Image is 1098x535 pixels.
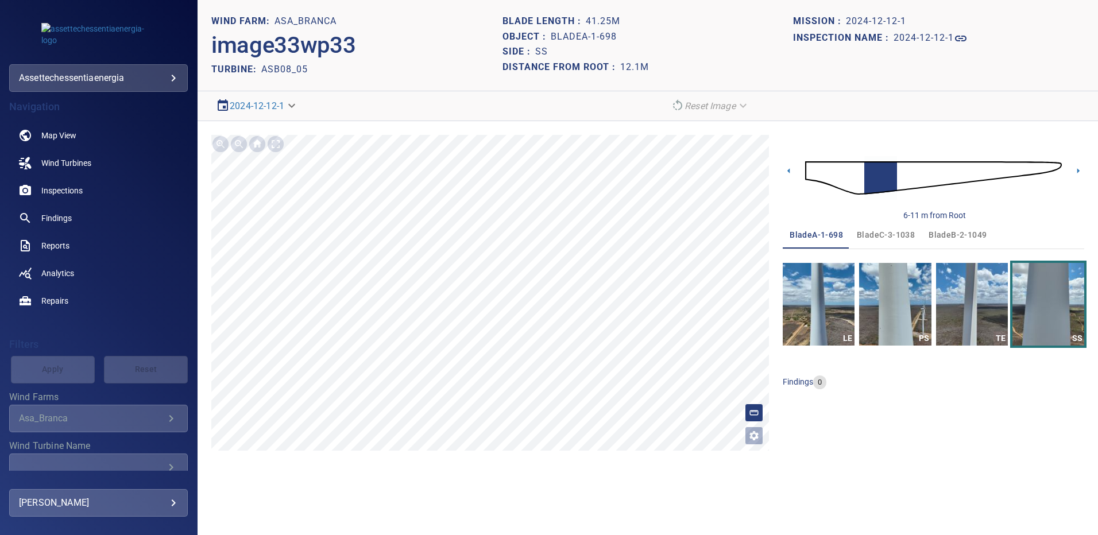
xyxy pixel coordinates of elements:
[502,62,620,73] h1: Distance from root :
[9,122,188,149] a: map noActive
[41,267,74,279] span: Analytics
[1070,331,1084,346] div: SS
[993,331,1008,346] div: TE
[9,177,188,204] a: inspections noActive
[551,32,617,42] h1: bladeA-1-698
[857,228,915,242] span: bladeC-3-1038
[9,441,188,451] label: Wind Turbine Name
[230,135,248,153] img: Zoom out
[917,331,931,346] div: PS
[41,185,83,196] span: Inspections
[19,69,178,87] div: assettechessentiaenergia
[9,259,188,287] a: analytics noActive
[274,16,337,27] h1: Asa_Branca
[859,263,931,346] a: PS
[9,149,188,177] a: windturbines noActive
[266,135,285,153] img: Toggle full page
[783,377,813,386] span: findings
[9,405,188,432] div: Wind Farms
[211,96,303,116] div: 2024-12-12-1
[936,263,1008,346] a: TE
[502,46,535,57] h1: Side :
[9,101,188,113] h4: Navigation
[211,32,355,59] h2: image33wp33
[586,16,620,27] h1: 41.25m
[211,135,230,153] img: Zoom in
[211,16,274,27] h1: WIND FARM:
[41,157,91,169] span: Wind Turbines
[261,64,308,75] h2: ASB08_05
[9,232,188,259] a: reports noActive
[9,393,188,402] label: Wind Farms
[790,228,843,242] span: bladeA-1-698
[9,339,188,350] h4: Filters
[41,212,72,224] span: Findings
[929,228,987,242] span: bladeB-2-1049
[894,33,954,44] h1: 2024-12-12-1
[666,96,754,116] div: Reset Image
[19,494,178,512] div: [PERSON_NAME]
[793,33,894,44] h1: Inspection name :
[230,100,284,111] a: 2024-12-12-1
[211,64,261,75] h2: TURBINE:
[535,46,548,57] h1: SS
[903,210,966,221] div: 6-11 m from Root
[783,263,855,346] a: LE
[9,453,188,481] div: Wind Turbine Name
[19,413,164,424] div: Asa_Branca
[840,331,855,346] div: LE
[793,16,846,27] h1: Mission :
[41,240,69,251] span: Reports
[9,204,188,232] a: findings noActive
[41,130,76,141] span: Map View
[1012,263,1084,346] a: SS
[685,100,736,111] em: Reset Image
[9,64,188,92] div: assettechessentiaenergia
[41,23,156,46] img: assettechessentiaenergia-logo
[745,427,763,445] button: Open image filters and tagging options
[41,295,68,307] span: Repairs
[9,287,188,315] a: repairs noActive
[805,147,1062,209] img: d
[894,32,968,45] a: 2024-12-12-1
[846,16,906,27] h1: 2024-12-12-1
[502,16,586,27] h1: Blade length :
[813,377,826,388] span: 0
[620,62,649,73] h1: 12.1m
[502,32,551,42] h1: Object :
[248,135,266,153] img: Go home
